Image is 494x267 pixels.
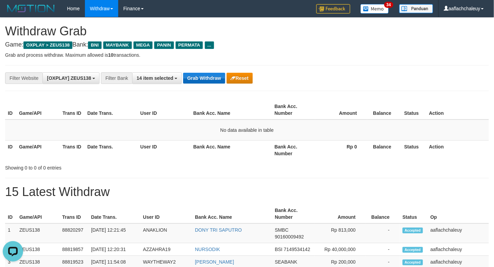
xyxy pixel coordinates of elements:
[403,228,423,233] span: Accepted
[191,140,272,160] th: Bank Acc. Name
[85,140,138,160] th: Date Trans.
[5,162,201,171] div: Showing 0 to 0 of 0 entries
[195,259,234,265] a: [PERSON_NAME]
[316,4,350,14] img: Feedback.jpg
[16,100,60,120] th: Game/API
[140,243,192,256] td: AZZAHRA19
[60,140,85,160] th: Trans ID
[315,224,366,243] td: Rp 813,000
[426,100,489,120] th: Action
[59,204,88,224] th: Trans ID
[275,247,283,252] span: BSI
[428,224,489,243] td: aaflachchaleuy
[366,243,400,256] td: -
[103,41,132,49] span: MAYBANK
[5,120,489,141] td: No data available in table
[315,204,366,224] th: Amount
[17,224,59,243] td: ZEUS138
[366,224,400,243] td: -
[5,52,489,58] p: Grab and process withdraw. Maximum allowed is transactions.
[88,224,140,243] td: [DATE] 12:21:45
[400,204,428,224] th: Status
[134,41,153,49] span: MEGA
[88,243,140,256] td: [DATE] 12:20:31
[154,41,174,49] span: PANIN
[205,41,214,49] span: ...
[275,234,304,239] span: Copy 90160009492 to clipboard
[5,41,489,48] h4: Game: Bank:
[17,243,59,256] td: ZEUS138
[140,224,192,243] td: ANAKLION
[5,204,17,224] th: ID
[176,41,203,49] span: PERMATA
[183,73,225,84] button: Grab Withdraw
[5,140,16,160] th: ID
[138,100,191,120] th: User ID
[402,140,426,160] th: Status
[5,100,16,120] th: ID
[426,140,489,160] th: Action
[5,24,489,38] h1: Withdraw Grab
[88,204,140,224] th: Date Trans.
[403,260,423,265] span: Accepted
[272,100,315,120] th: Bank Acc. Number
[192,204,272,224] th: Bank Acc. Name
[428,204,489,224] th: Op
[47,75,91,81] span: [OXPLAY] ZEUS138
[315,243,366,256] td: Rp 40,000,000
[5,72,42,84] div: Filter Website
[284,247,310,252] span: Copy 7149534142 to clipboard
[191,100,272,120] th: Bank Acc. Name
[195,247,220,252] a: NURSODIK
[59,224,88,243] td: 88820297
[315,100,367,120] th: Amount
[399,4,433,13] img: panduan.png
[5,224,17,243] td: 1
[360,4,389,14] img: Button%20Memo.svg
[132,72,182,84] button: 14 item selected
[16,140,60,160] th: Game/API
[272,140,315,160] th: Bank Acc. Number
[402,100,426,120] th: Status
[60,100,85,120] th: Trans ID
[195,227,242,233] a: DONY TRI SAPUTRO
[367,100,402,120] th: Balance
[3,3,23,23] button: Open LiveChat chat widget
[272,204,315,224] th: Bank Acc. Number
[403,247,423,253] span: Accepted
[23,41,72,49] span: OXPLAY > ZEUS138
[5,185,489,199] h1: 15 Latest Withdraw
[108,52,113,58] strong: 10
[138,140,191,160] th: User ID
[227,73,253,84] button: Reset
[101,72,132,84] div: Filter Bank
[384,2,393,8] span: 34
[275,259,297,265] span: SEABANK
[140,204,192,224] th: User ID
[275,227,288,233] span: SMBC
[137,75,173,81] span: 14 item selected
[85,100,138,120] th: Date Trans.
[59,243,88,256] td: 88819857
[42,72,100,84] button: [OXPLAY] ZEUS138
[5,3,57,14] img: MOTION_logo.png
[315,140,367,160] th: Rp 0
[366,204,400,224] th: Balance
[17,204,59,224] th: Game/API
[428,243,489,256] td: aaflachchaleuy
[88,41,101,49] span: BNI
[367,140,402,160] th: Balance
